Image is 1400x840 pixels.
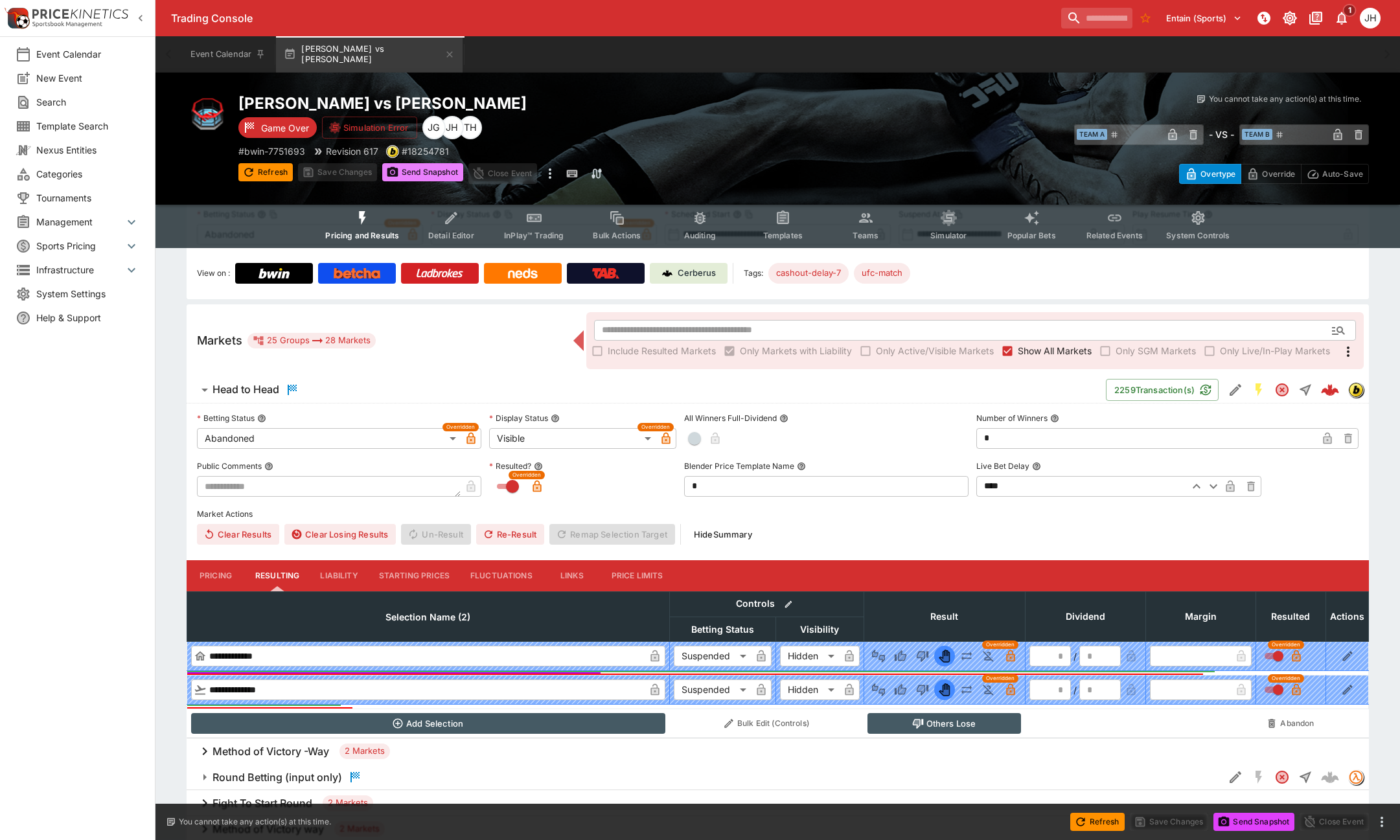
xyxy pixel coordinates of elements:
div: Jordan Hughes [1360,8,1381,28]
span: Simulator [930,231,967,240]
button: Starting Prices [369,560,460,591]
a: Cerberus [650,263,728,284]
span: Nexus Entities [36,143,139,157]
img: tradingmodel [1349,770,1363,784]
span: Related Events [1086,231,1143,240]
p: Overtype [1200,167,1235,181]
label: Market Actions [197,505,1359,524]
span: Categories [36,167,139,181]
button: Head to Head [187,377,1106,403]
img: Cerberus [662,268,672,278]
button: Notifications [1330,6,1353,30]
div: Hidden [780,646,839,666]
button: Refresh [238,163,293,181]
p: Betting Status [197,413,255,424]
p: All Winners Full-Dividend [684,413,777,424]
span: Overridden [641,423,670,431]
div: Betting Target: cerberus [854,263,910,284]
span: Search [36,95,139,109]
div: Trading Console [171,12,1056,25]
span: Pricing and Results [325,231,399,240]
button: Override [1241,164,1301,184]
div: Suspended [674,679,751,700]
button: more [1374,814,1390,830]
button: Lose [912,679,933,700]
img: TabNZ [592,268,619,278]
div: Visible [489,428,656,449]
button: Abandon [1259,713,1322,734]
p: Number of Winners [976,413,1048,424]
p: Copy To Clipboard [238,144,305,158]
button: Auto-Save [1301,164,1369,184]
button: Re-Result [476,524,544,545]
button: Jordan Hughes [1356,4,1384,32]
div: Hidden [780,679,839,700]
th: Controls [669,591,864,617]
span: Tournaments [36,191,139,205]
button: Send Snapshot [1213,813,1294,831]
svg: More [1340,344,1356,359]
div: Todd Henderson [459,116,482,139]
span: Bulk Actions [593,231,641,240]
span: Template Search [36,119,139,133]
button: Win [890,646,911,666]
th: Margin [1145,591,1256,641]
button: Not Set [868,646,889,666]
th: Resulted [1256,591,1325,641]
img: Sportsbook Management [32,21,102,27]
span: Visibility [786,622,853,637]
div: Start From [1179,164,1369,184]
button: Resulted? [534,462,543,471]
span: Management [36,215,124,229]
img: Neds [508,268,537,278]
span: Only Active/Visible Markets [876,344,994,358]
button: Push [956,679,977,700]
span: Only Markets with Liability [740,344,852,358]
span: Teams [853,231,878,240]
span: ufc-match [854,267,910,280]
img: bwin [1349,383,1363,397]
span: Team B [1242,129,1272,140]
span: Detail Editor [428,231,474,240]
span: New Event [36,71,139,85]
button: Overtype [1179,164,1241,184]
img: logo-cerberus--red.svg [1321,381,1339,399]
button: Select Tenant [1158,8,1250,28]
span: Include Resulted Markets [608,344,716,358]
button: Void [934,646,955,666]
div: 5388aeb5-f37e-4f70-81a6-70a733576584 [1321,381,1339,399]
button: Toggle light/dark mode [1278,6,1302,30]
span: Only SGM Markets [1116,344,1196,358]
span: Overridden [1272,674,1300,683]
label: View on : [197,263,230,284]
button: HideSummary [686,524,760,545]
button: Add Selection [191,713,666,734]
button: All Winners Full-Dividend [779,414,788,423]
span: Overridden [512,471,541,479]
span: Sports Pricing [36,239,124,253]
p: Game Over [261,121,309,135]
button: Void [934,679,955,700]
button: Betting Status [257,414,266,423]
p: Revision 617 [326,144,378,158]
button: Clear Losing Results [284,524,396,545]
p: Auto-Save [1322,167,1363,181]
h6: Round Betting (input only) [212,771,342,784]
th: Actions [1326,591,1369,641]
div: tradingmodel [1348,769,1364,785]
button: Open [1327,319,1350,342]
button: Send Snapshot [382,163,463,181]
div: Suspended [674,646,751,666]
span: Selection Name (2) [371,609,485,625]
button: Edit Detail [1224,378,1247,402]
button: Eliminated In Play [978,679,999,700]
button: Win [890,679,911,700]
img: bwin.png [387,146,398,157]
div: Event type filters [315,202,1240,248]
button: Live Bet Delay [1032,462,1041,471]
img: Ladbrokes [416,268,463,278]
button: Round Betting (input only) [187,764,1224,790]
h2: Copy To Clipboard [238,93,804,113]
div: bwin [386,145,399,158]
